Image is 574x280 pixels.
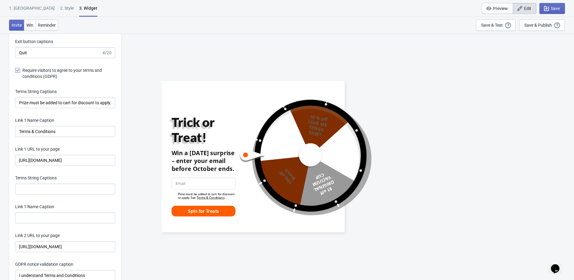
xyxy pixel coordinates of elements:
[15,88,57,95] label: Terms String Captions
[15,117,54,123] label: Link 1 Name Caption
[9,5,55,16] div: 1. [GEOGRAPHIC_DATA]
[524,6,531,11] span: Edit
[15,146,60,152] label: Link 1 URL to your page
[22,67,115,79] span: Require visitors to agree to your terms and conditions (GDPR)
[15,38,53,45] label: Exit button captions
[539,3,565,14] button: Save
[24,20,36,31] button: Win
[482,3,513,14] button: Preview
[15,241,115,252] input: https://
[493,6,508,11] span: Preview
[328,86,333,89] div: Quit
[171,178,235,189] input: Email
[15,261,73,267] label: GDPR notice validation caption
[171,149,235,173] div: Win a [DATE] surprise – enter your email before October ends.
[26,23,33,28] span: Win
[15,155,115,166] input: https://
[15,232,60,238] label: Link 2 URL to your page
[519,19,565,31] button: Save & Publish
[476,19,515,31] button: Save & Test
[15,204,54,210] label: Link 1 Name Caption
[12,23,22,28] span: Invite
[35,20,58,31] button: Reminder
[38,23,56,28] span: Reminder
[524,23,552,28] div: Save & Publish
[79,5,97,17] div: 3. Widget
[9,20,24,31] button: Invite
[178,192,235,200] div: Prize must be added to cart for discount to apply. See .
[60,5,74,16] div: 2 . Style
[551,6,560,11] span: Save
[171,115,248,145] div: Trick or Treat!
[549,256,568,274] iframe: chat widget
[481,23,503,28] div: Save & Test
[188,208,219,214] div: Spin for Treats
[15,175,57,181] label: Terms String Captions
[513,3,536,14] button: Edit
[196,196,224,200] a: Terms & Conditions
